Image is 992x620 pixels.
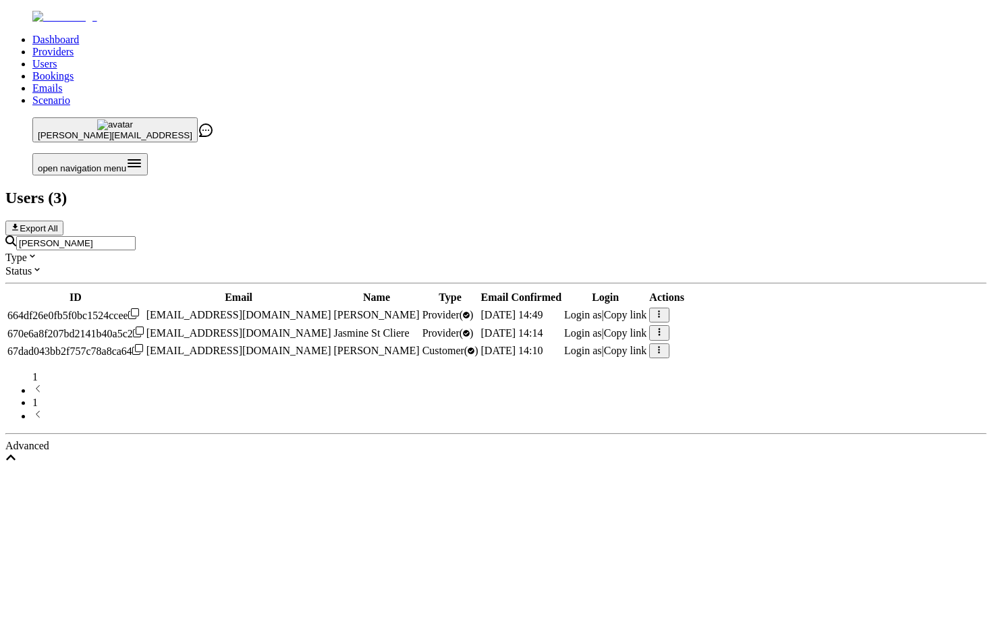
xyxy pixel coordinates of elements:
[563,291,647,304] th: Login
[32,94,70,106] a: Scenario
[604,327,647,339] span: Copy link
[146,327,331,339] span: [EMAIL_ADDRESS][DOMAIN_NAME]
[564,345,602,356] span: Login as
[333,291,420,304] th: Name
[564,345,646,357] div: |
[604,309,647,320] span: Copy link
[334,309,420,320] span: [PERSON_NAME]
[5,440,49,451] span: Advanced
[16,236,136,250] input: Search by email
[38,163,126,173] span: open navigation menu
[334,345,420,356] span: [PERSON_NAME]
[7,327,144,340] div: Click to copy
[564,327,646,339] div: |
[32,397,987,409] li: pagination item 1 active
[32,383,987,397] li: previous page button
[7,291,144,304] th: ID
[7,344,144,358] div: Click to copy
[481,327,543,339] span: [DATE] 14:14
[32,70,74,82] a: Bookings
[32,117,198,142] button: avatar[PERSON_NAME][EMAIL_ADDRESS]
[7,308,144,322] div: Click to copy
[32,82,62,94] a: Emails
[564,309,602,320] span: Login as
[481,345,543,356] span: [DATE] 14:10
[32,46,74,57] a: Providers
[32,371,38,383] span: 1
[146,345,331,356] span: [EMAIL_ADDRESS][DOMAIN_NAME]
[97,119,133,130] img: avatar
[5,189,987,207] h2: Users ( 3 )
[564,309,646,321] div: |
[146,291,332,304] th: Email
[481,309,543,320] span: [DATE] 14:49
[5,221,63,235] button: Export All
[422,327,474,339] span: validated
[334,327,410,339] span: Jasmine St Cliere
[32,153,148,175] button: Open menu
[649,291,685,304] th: Actions
[146,309,331,320] span: [EMAIL_ADDRESS][DOMAIN_NAME]
[564,327,602,339] span: Login as
[32,409,987,422] li: next page button
[5,264,987,277] div: Status
[32,11,97,23] img: Fluum Logo
[604,345,647,356] span: Copy link
[422,345,478,356] span: validated
[422,291,479,304] th: Type
[32,34,79,45] a: Dashboard
[422,309,474,320] span: validated
[32,58,57,69] a: Users
[5,250,987,264] div: Type
[480,291,563,304] th: Email Confirmed
[5,371,987,422] nav: pagination navigation
[38,130,192,140] span: [PERSON_NAME][EMAIL_ADDRESS]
